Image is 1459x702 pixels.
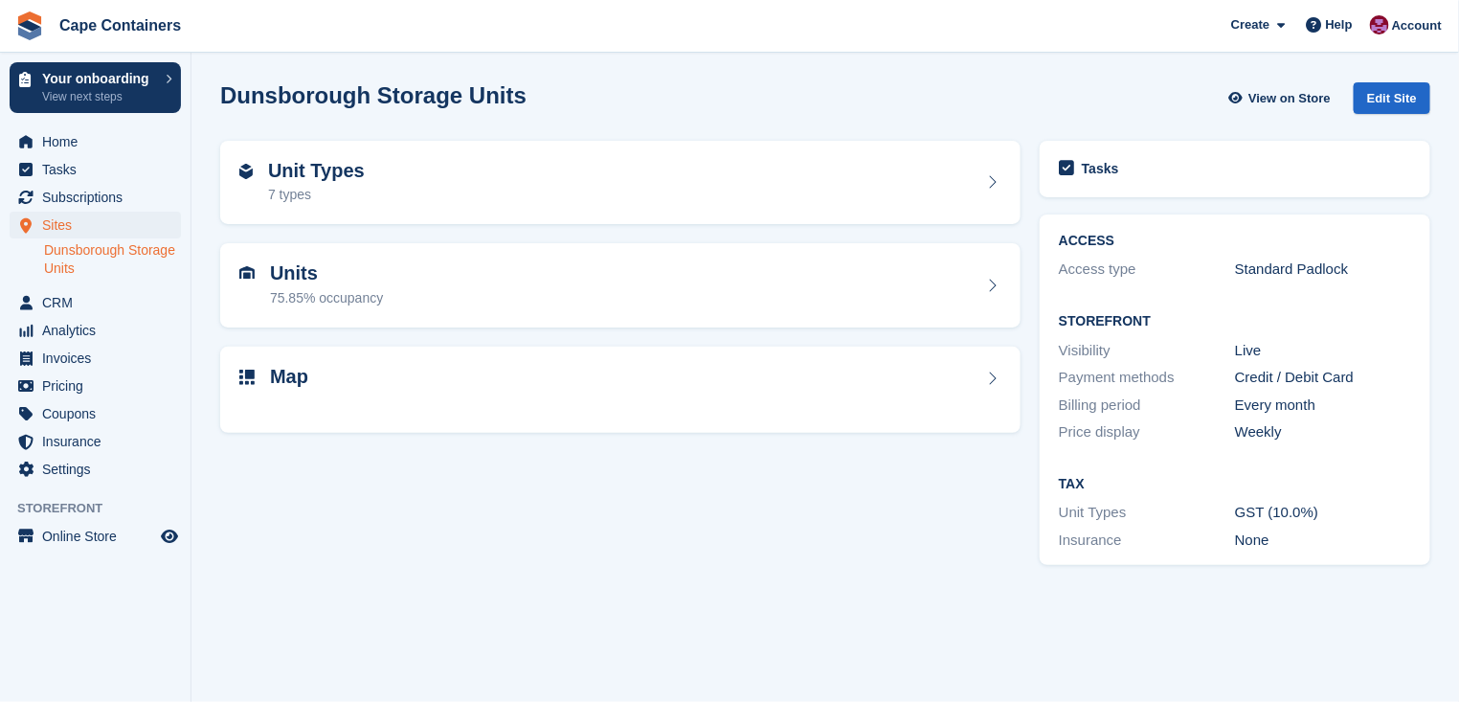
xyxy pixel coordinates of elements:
[1059,234,1411,249] h2: ACCESS
[10,400,181,427] a: menu
[220,141,1021,225] a: Unit Types 7 types
[270,262,383,284] h2: Units
[1392,16,1442,35] span: Account
[1235,502,1411,524] div: GST (10.0%)
[42,128,157,155] span: Home
[1059,421,1235,443] div: Price display
[1235,340,1411,362] div: Live
[1235,367,1411,389] div: Credit / Debit Card
[1326,15,1353,34] span: Help
[1370,15,1389,34] img: Matt Dollisson
[270,288,383,308] div: 75.85% occupancy
[1059,502,1235,524] div: Unit Types
[220,82,527,108] h2: Dunsborough Storage Units
[1059,259,1235,281] div: Access type
[10,317,181,344] a: menu
[42,456,157,483] span: Settings
[239,266,255,280] img: unit-icn-7be61d7bf1b0ce9d3e12c5938cc71ed9869f7b940bace4675aadf7bd6d80202e.svg
[1082,160,1119,177] h2: Tasks
[10,456,181,483] a: menu
[1235,421,1411,443] div: Weekly
[10,523,181,550] a: menu
[270,366,308,388] h2: Map
[42,345,157,372] span: Invoices
[15,11,44,40] img: stora-icon-8386f47178a22dfd0bd8f6a31ec36ba5ce8667c1dd55bd0f319d3a0aa187defe.svg
[10,184,181,211] a: menu
[1235,530,1411,552] div: None
[239,164,253,179] img: unit-type-icn-2b2737a686de81e16bb02015468b77c625bbabd49415b5ef34ead5e3b44a266d.svg
[1059,395,1235,417] div: Billing period
[1235,259,1411,281] div: Standard Padlock
[42,523,157,550] span: Online Store
[158,525,181,548] a: Preview store
[220,347,1021,434] a: Map
[1235,395,1411,417] div: Every month
[17,499,191,518] span: Storefront
[42,400,157,427] span: Coupons
[1231,15,1269,34] span: Create
[10,62,181,113] a: Your onboarding View next steps
[42,88,156,105] p: View next steps
[1059,367,1235,389] div: Payment methods
[268,185,365,205] div: 7 types
[1059,477,1411,492] h2: Tax
[42,373,157,399] span: Pricing
[1354,82,1430,114] div: Edit Site
[268,160,365,182] h2: Unit Types
[1059,530,1235,552] div: Insurance
[239,370,255,385] img: map-icn-33ee37083ee616e46c38cad1a60f524a97daa1e2b2c8c0bc3eb3415660979fc1.svg
[220,243,1021,328] a: Units 75.85% occupancy
[42,184,157,211] span: Subscriptions
[52,10,189,41] a: Cape Containers
[1226,82,1338,114] a: View on Store
[10,212,181,238] a: menu
[44,241,181,278] a: Dunsborough Storage Units
[10,428,181,455] a: menu
[1059,340,1235,362] div: Visibility
[1059,314,1411,329] h2: Storefront
[10,156,181,183] a: menu
[1354,82,1430,122] a: Edit Site
[42,156,157,183] span: Tasks
[42,72,156,85] p: Your onboarding
[10,373,181,399] a: menu
[10,345,181,372] a: menu
[42,289,157,316] span: CRM
[42,317,157,344] span: Analytics
[42,428,157,455] span: Insurance
[1248,89,1331,108] span: View on Store
[10,128,181,155] a: menu
[10,289,181,316] a: menu
[42,212,157,238] span: Sites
